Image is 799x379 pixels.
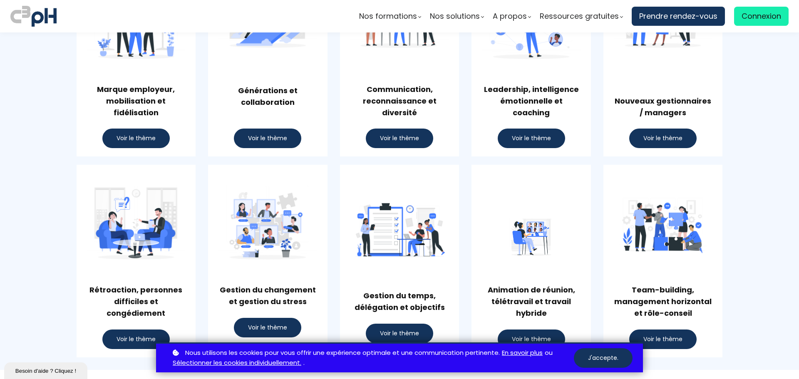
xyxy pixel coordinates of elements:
[355,290,445,312] strong: Gestion du temps, délégation et objectifs
[512,134,551,143] span: Voir le thème
[248,134,287,143] span: Voir le thème
[185,348,500,358] span: Nous utilisons les cookies pour vous offrir une expérience optimale et une communication pertinente.
[380,134,419,143] span: Voir le thème
[380,329,419,338] span: Voir le thème
[218,175,317,274] img: d794b6a62834fe63455bb50a1d6d0001.png
[498,129,565,148] button: Voir le thème
[171,348,574,369] p: ou .
[742,10,781,22] span: Connexion
[87,175,186,274] img: 0143b36c88b95cadbd97c8bfe7145100.png
[540,10,619,22] span: Ressources gratuites
[639,10,717,22] span: Prendre rendez-vous
[366,129,433,148] button: Voir le thème
[488,285,575,318] strong: Animation de réunion, télétravail et travail hybride
[234,318,301,337] button: Voir le thème
[4,361,89,379] iframe: chat widget
[173,358,301,368] a: Sélectionner les cookies individuellement.
[632,7,725,26] a: Prendre rendez-vous
[102,329,170,349] button: Voir le thème
[102,129,170,148] button: Voir le thème
[363,84,437,118] strong: Communication, reconnaissance et diversité
[238,85,298,107] strong: Générations et collaboration
[220,285,316,307] strong: Gestion du changement et gestion du stress
[629,129,697,148] button: Voir le thème
[615,96,711,118] strong: Nouveaux gestionnaires / managers
[248,323,287,332] span: Voir le thème
[430,10,480,22] span: Nos solutions
[359,10,417,22] span: Nos formations
[643,134,682,143] span: Voir le thème
[614,175,712,274] img: 6c486b4a16da6227b8b4f1bcba3e8f31.png
[97,84,175,118] strong: Marque employeur, mobilisation et fidélisation
[512,335,551,344] span: Voir le thème
[89,285,182,318] strong: Rétroaction, personnes difficiles et congédiement
[734,7,789,26] a: Connexion
[493,10,527,22] span: A propos
[629,329,697,349] button: Voir le thème
[502,348,543,358] a: En savoir plus
[498,329,565,349] button: Voir le thème
[117,335,156,344] span: Voir le thème
[614,285,712,318] strong: Team-building, management horizontal et rôle-conseil
[643,335,682,344] span: Voir le thème
[10,4,57,28] img: logo C3PH
[484,84,579,118] strong: Leadership, intelligence émotionnelle et coaching
[574,348,633,368] button: J'accepte.
[117,134,156,143] span: Voir le thème
[506,212,557,263] img: e11f3e080a8a0382862d119fc044c050.png
[350,181,449,280] img: 4500158599961b56ff74b46d500da45f.png
[234,129,301,148] button: Voir le thème
[366,324,433,343] button: Voir le thème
